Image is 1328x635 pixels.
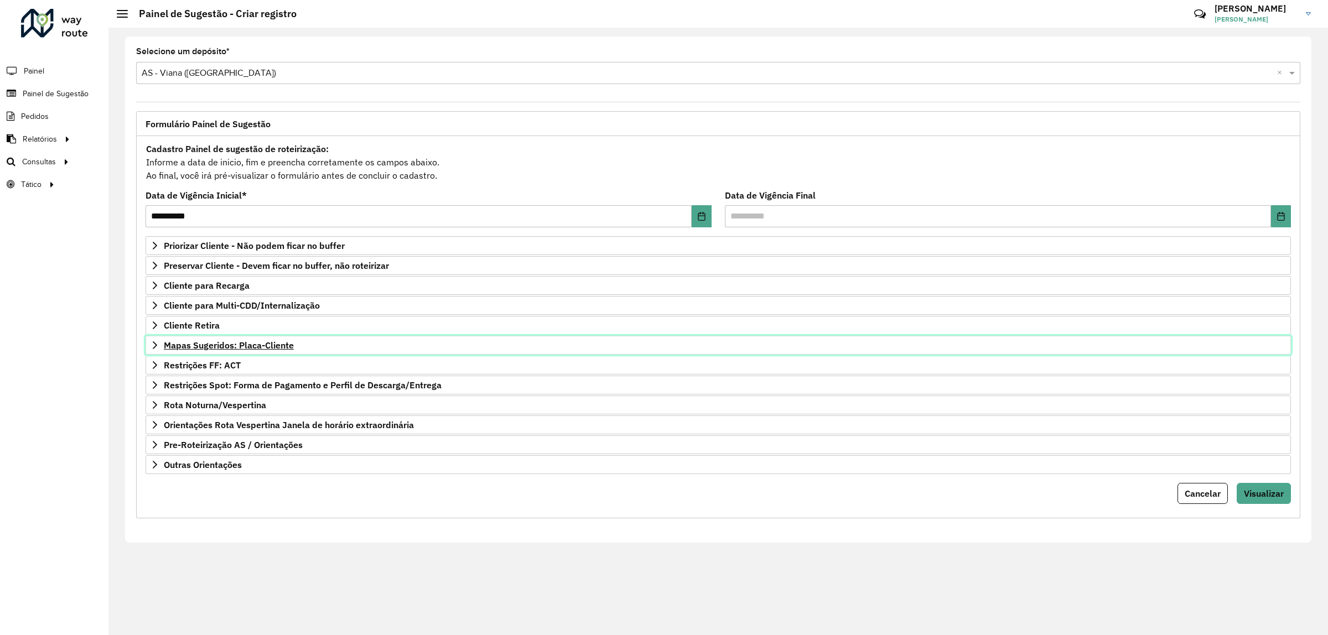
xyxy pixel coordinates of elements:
span: Tático [21,179,41,190]
a: Priorizar Cliente - Não podem ficar no buffer [146,236,1291,255]
span: Clear all [1277,66,1286,80]
a: Cliente Retira [146,316,1291,335]
span: Cliente para Recarga [164,281,250,290]
span: Preservar Cliente - Devem ficar no buffer, não roteirizar [164,261,389,270]
span: [PERSON_NAME] [1215,14,1298,24]
h3: [PERSON_NAME] [1215,3,1298,14]
span: Painel de Sugestão [23,88,89,100]
a: Pre-Roteirização AS / Orientações [146,435,1291,454]
button: Choose Date [692,205,712,227]
span: Cliente para Multi-CDD/Internalização [164,301,320,310]
span: Outras Orientações [164,460,242,469]
span: Restrições Spot: Forma de Pagamento e Perfil de Descarga/Entrega [164,381,442,389]
span: Cliente Retira [164,321,220,330]
label: Selecione um depósito [136,45,230,58]
a: Mapas Sugeridos: Placa-Cliente [146,336,1291,355]
h2: Painel de Sugestão - Criar registro [128,8,297,20]
a: Contato Rápido [1188,2,1212,26]
a: Orientações Rota Vespertina Janela de horário extraordinária [146,415,1291,434]
span: Formulário Painel de Sugestão [146,119,271,128]
div: Informe a data de inicio, fim e preencha corretamente os campos abaixo. Ao final, você irá pré-vi... [146,142,1291,183]
span: Pre-Roteirização AS / Orientações [164,440,303,449]
span: Painel [24,65,44,77]
button: Cancelar [1177,483,1228,504]
span: Cancelar [1185,488,1221,499]
span: Orientações Rota Vespertina Janela de horário extraordinária [164,420,414,429]
span: Pedidos [21,111,49,122]
button: Choose Date [1271,205,1291,227]
span: Priorizar Cliente - Não podem ficar no buffer [164,241,345,250]
a: Restrições FF: ACT [146,356,1291,374]
strong: Cadastro Painel de sugestão de roteirização: [146,143,329,154]
a: Restrições Spot: Forma de Pagamento e Perfil de Descarga/Entrega [146,376,1291,394]
button: Visualizar [1237,483,1291,504]
a: Outras Orientações [146,455,1291,474]
span: Visualizar [1244,488,1284,499]
span: Consultas [22,156,56,168]
a: Cliente para Recarga [146,276,1291,295]
span: Rota Noturna/Vespertina [164,400,266,409]
span: Relatórios [23,133,57,145]
span: Mapas Sugeridos: Placa-Cliente [164,341,294,350]
span: Restrições FF: ACT [164,361,241,369]
a: Rota Noturna/Vespertina [146,395,1291,414]
a: Cliente para Multi-CDD/Internalização [146,296,1291,315]
label: Data de Vigência Final [725,189,816,202]
a: Preservar Cliente - Devem ficar no buffer, não roteirizar [146,256,1291,275]
label: Data de Vigência Inicial [146,189,247,202]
